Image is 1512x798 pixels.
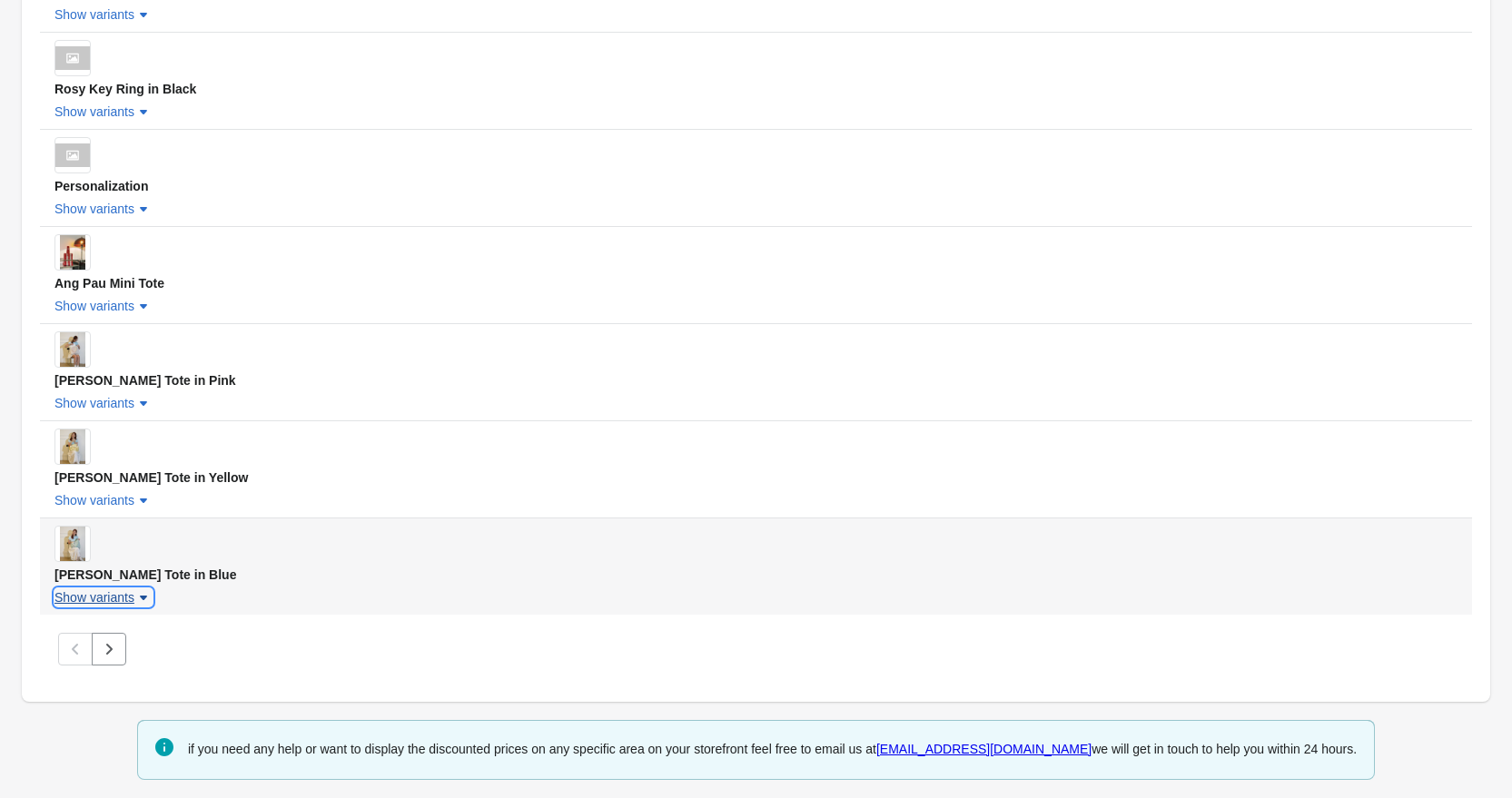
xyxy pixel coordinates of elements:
span: Ang Pau Mini Tote [54,276,164,291]
img: Lovey Dovey Tote in Yellow [60,429,86,464]
nav: Pagination [58,633,126,665]
span: Show variants [54,396,134,410]
img: Lovey Dovey Tote in Blue [60,527,86,561]
span: Show variants [54,493,134,507]
img: Ang Pau Mini Tote [60,235,86,270]
img: Personalization [55,143,90,166]
span: Show variants [54,299,134,313]
span: Show variants [54,202,134,216]
button: Next [92,633,126,665]
button: Show variants [47,192,160,225]
img: Rosy Key Ring in Black [55,46,90,69]
img: Lovey Dovey Tote in Pink [60,332,86,367]
button: Show variants [47,581,160,614]
span: Show variants [54,590,134,605]
span: [PERSON_NAME] Tote in Blue [54,567,236,582]
div: if you need any help or want to display the discounted prices on any specific area on your storef... [188,736,1357,762]
span: Personalization [54,179,148,193]
button: Show variants [47,95,160,128]
span: Show variants [54,7,134,22]
span: Rosy Key Ring in Black [54,82,196,96]
button: Show variants [47,290,160,322]
button: Show variants [47,387,160,419]
span: Show variants [54,104,134,119]
span: [PERSON_NAME] Tote in Pink [54,373,236,388]
a: [EMAIL_ADDRESS][DOMAIN_NAME] [876,742,1092,756]
span: [PERSON_NAME] Tote in Yellow [54,470,248,485]
button: Show variants [47,484,160,517]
